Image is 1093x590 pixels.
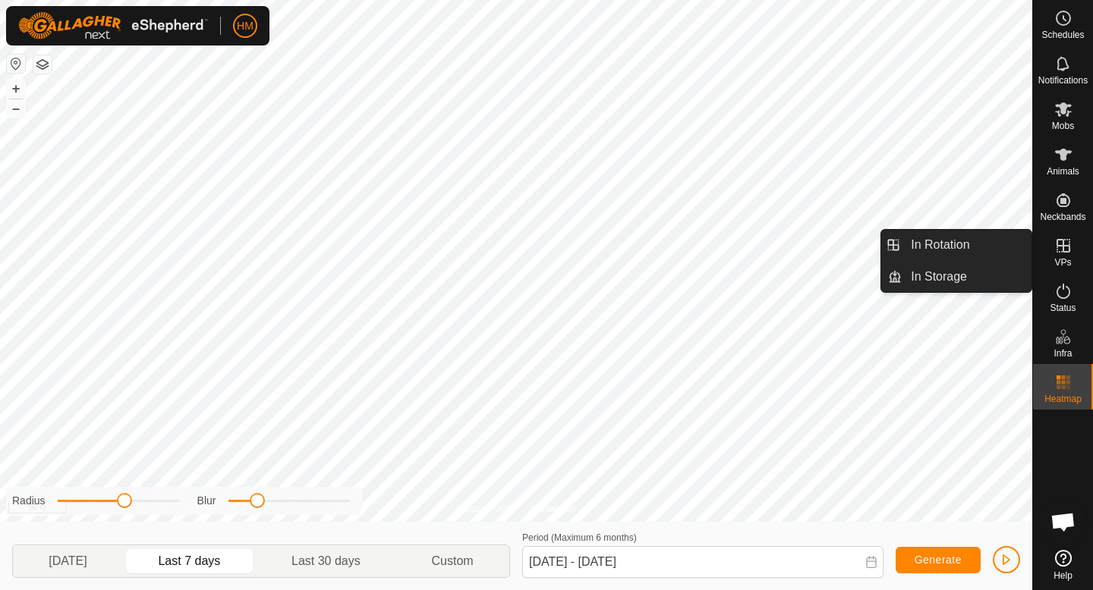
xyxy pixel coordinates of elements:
span: Mobs [1052,121,1074,130]
button: Reset Map [7,55,25,73]
label: Period (Maximum 6 months) [522,532,637,543]
span: Infra [1054,349,1072,358]
a: Contact Us [531,502,576,516]
span: Custom [432,552,474,570]
span: In Rotation [911,236,969,254]
span: Last 7 days [158,552,220,570]
a: Help [1033,544,1093,586]
span: HM [237,18,254,34]
span: [DATE] [49,552,87,570]
span: Notifications [1038,76,1088,85]
span: Generate [915,554,962,566]
span: Animals [1047,167,1079,176]
li: In Rotation [881,230,1032,260]
li: In Storage [881,262,1032,292]
span: VPs [1054,258,1071,267]
a: In Storage [902,262,1032,292]
a: In Rotation [902,230,1032,260]
span: Schedules [1041,30,1084,39]
button: Map Layers [33,55,52,74]
span: Help [1054,571,1073,580]
button: + [7,80,25,98]
a: Privacy Policy [456,502,513,516]
label: Radius [12,493,46,509]
span: Last 30 days [291,552,361,570]
button: Generate [896,547,981,573]
span: Status [1050,303,1076,312]
label: Blur [197,493,216,509]
span: Neckbands [1040,212,1085,221]
img: Gallagher Logo [18,12,208,39]
span: In Storage [911,268,967,286]
button: – [7,99,25,118]
span: Heatmap [1044,394,1082,403]
a: Open chat [1041,499,1086,544]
